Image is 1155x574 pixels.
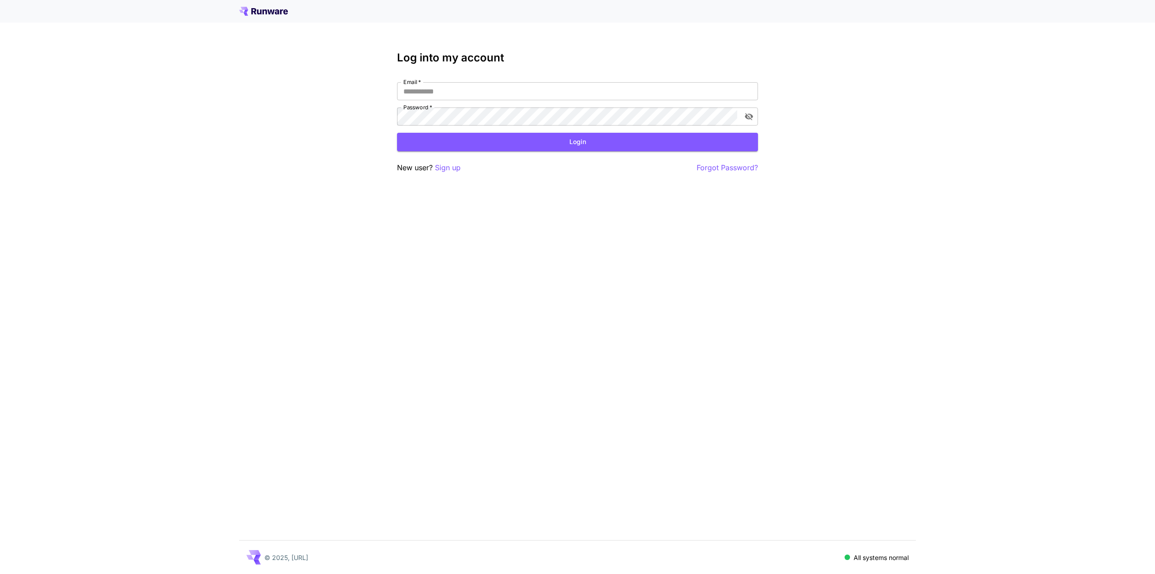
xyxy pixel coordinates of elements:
[264,553,308,562] p: © 2025, [URL]
[741,108,757,125] button: toggle password visibility
[854,553,909,562] p: All systems normal
[697,162,758,173] button: Forgot Password?
[403,78,421,86] label: Email
[435,162,461,173] button: Sign up
[397,133,758,151] button: Login
[397,51,758,64] h3: Log into my account
[403,103,432,111] label: Password
[397,162,461,173] p: New user?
